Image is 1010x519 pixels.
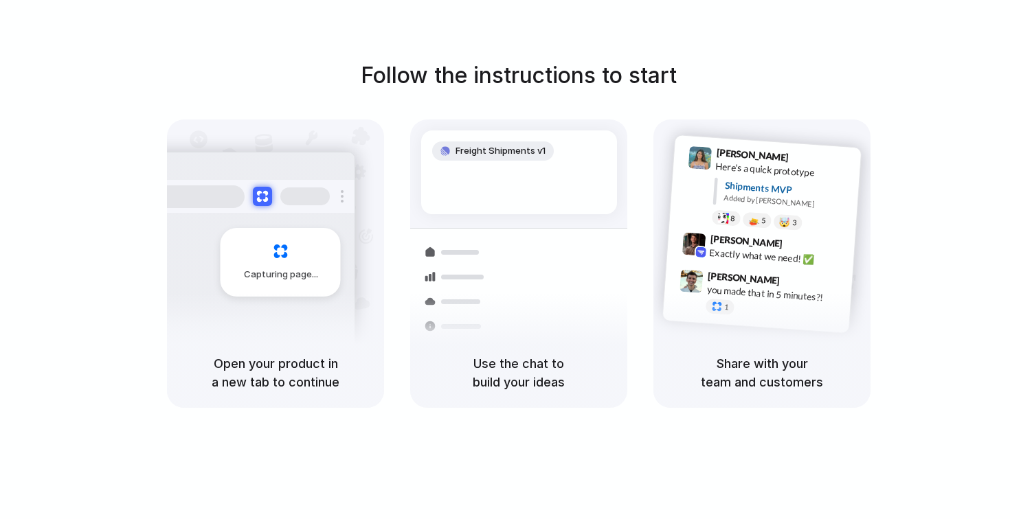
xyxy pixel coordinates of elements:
[724,178,851,201] div: Shipments MVP
[730,215,735,222] span: 8
[670,354,854,391] h5: Share with your team and customers
[761,217,766,224] span: 5
[792,219,797,227] span: 3
[787,238,815,255] span: 9:42 AM
[723,192,850,212] div: Added by [PERSON_NAME]
[716,145,789,165] span: [PERSON_NAME]
[456,144,546,158] span: Freight Shipments v1
[715,159,853,183] div: Here's a quick prototype
[427,354,611,391] h5: Use the chat to build your ideas
[710,231,783,251] span: [PERSON_NAME]
[709,246,846,269] div: Exactly what we need! ✅
[724,303,729,311] span: 1
[793,152,821,168] span: 9:41 AM
[706,282,844,305] div: you made that in 5 minutes?!
[244,268,320,281] span: Capturing page
[784,275,812,291] span: 9:47 AM
[779,217,791,227] div: 🤯
[183,354,368,391] h5: Open your product in a new tab to continue
[361,59,677,92] h1: Follow the instructions to start
[708,268,781,288] span: [PERSON_NAME]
